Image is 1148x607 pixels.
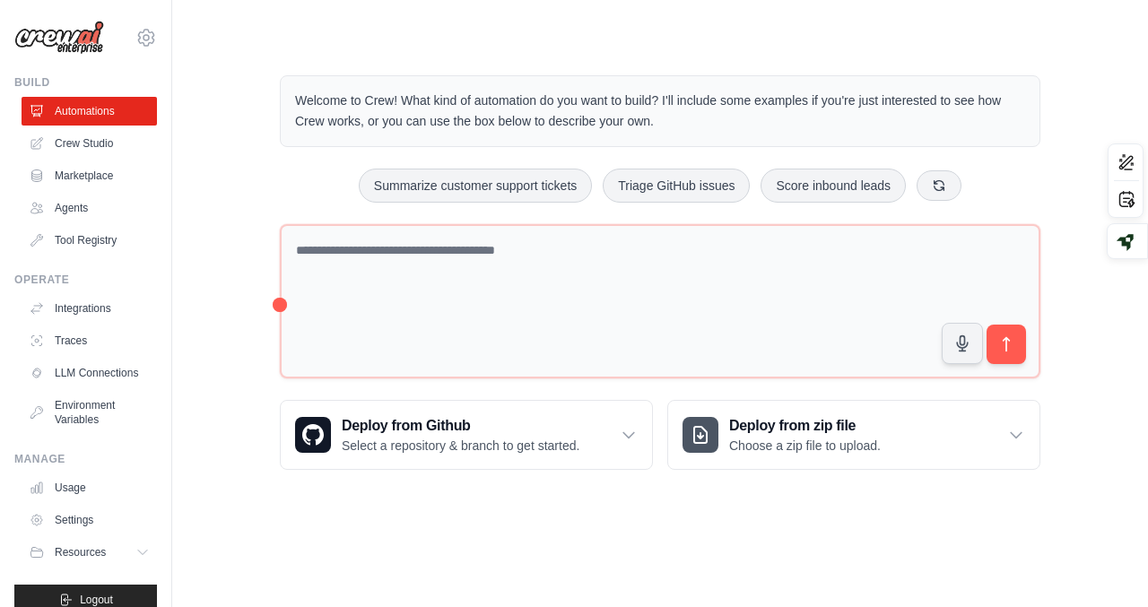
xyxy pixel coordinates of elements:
[14,273,157,287] div: Operate
[22,161,157,190] a: Marketplace
[22,473,157,502] a: Usage
[55,545,106,559] span: Resources
[295,91,1025,132] p: Welcome to Crew! What kind of automation do you want to build? I'll include some examples if you'...
[342,415,579,437] h3: Deploy from Github
[22,359,157,387] a: LLM Connections
[22,194,157,222] a: Agents
[22,226,157,255] a: Tool Registry
[14,452,157,466] div: Manage
[729,415,881,437] h3: Deploy from zip file
[22,326,157,355] a: Traces
[342,437,579,455] p: Select a repository & branch to get started.
[22,294,157,323] a: Integrations
[22,391,157,434] a: Environment Variables
[14,75,157,90] div: Build
[603,169,750,203] button: Triage GitHub issues
[80,593,113,607] span: Logout
[22,538,157,567] button: Resources
[729,437,881,455] p: Choose a zip file to upload.
[22,97,157,126] a: Automations
[22,129,157,158] a: Crew Studio
[22,506,157,534] a: Settings
[761,169,906,203] button: Score inbound leads
[14,21,104,55] img: Logo
[359,169,592,203] button: Summarize customer support tickets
